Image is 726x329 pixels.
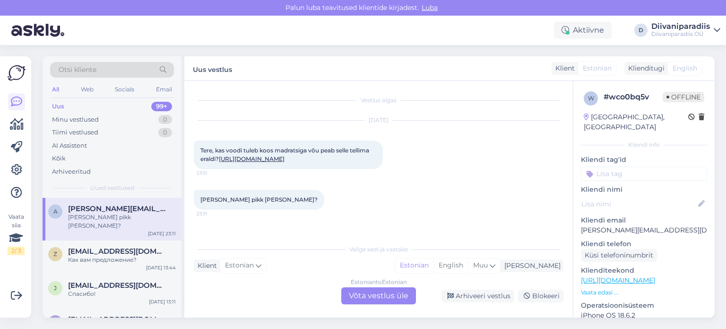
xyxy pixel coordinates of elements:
span: Luba [419,3,441,12]
span: Uued vestlused [90,184,134,192]
div: Kõik [52,154,66,163]
div: Minu vestlused [52,115,99,124]
span: A [53,208,58,215]
a: DiivaniparadiisDiivaniparadiis OÜ [651,23,720,38]
div: Arhiveeri vestlus [441,290,514,302]
div: Võta vestlus üle [341,287,416,304]
div: Küsi telefoninumbrit [581,249,657,262]
div: Web [79,83,95,96]
div: Diivaniparadiis [651,23,710,30]
div: Kliendi info [581,141,707,149]
div: Blokeeri [518,290,563,302]
p: [PERSON_NAME][EMAIL_ADDRESS][DOMAIN_NAME] [581,225,707,235]
p: iPhone OS 18.6.2 [581,311,707,320]
div: 99+ [151,102,172,111]
span: klaire.vaher0@gmail.com [68,315,166,324]
span: Muu [473,261,488,269]
a: [URL][DOMAIN_NAME] [219,155,285,162]
div: 2 / 3 [8,247,25,255]
span: Offline [663,92,704,102]
div: AI Assistent [52,141,87,151]
div: Aktiivne [554,22,612,39]
div: Valige keel ja vastake [194,245,563,254]
div: Klient [552,63,575,73]
a: [URL][DOMAIN_NAME] [581,276,655,285]
div: Arhiveeritud [52,167,91,177]
div: 0 [158,128,172,137]
p: Operatsioonisüsteem [581,301,707,311]
label: Uus vestlus [193,62,232,75]
div: Vestlus algas [194,96,563,105]
div: Спасибо! [68,290,176,298]
span: English [673,63,697,73]
input: Lisa tag [581,167,707,181]
div: Tiimi vestlused [52,128,98,137]
span: juliaprigoda@mail.ru [68,281,166,290]
img: Askly Logo [8,64,26,82]
span: zban@list.ru [68,247,166,256]
span: Otsi kliente [59,65,96,75]
div: Estonian to Estonian [351,278,407,286]
div: Estonian [395,258,433,273]
span: 23:11 [197,169,232,177]
div: [DATE] [194,116,563,124]
div: [DATE] 13:44 [146,264,176,271]
p: Vaata edasi ... [581,288,707,297]
div: [PERSON_NAME] pikk [PERSON_NAME]? [68,213,176,230]
span: Aleksandr.gassilin@gmail.com [68,205,166,213]
p: Kliendi telefon [581,239,707,249]
div: [GEOGRAPHIC_DATA], [GEOGRAPHIC_DATA] [584,112,688,132]
div: Klient [194,261,217,271]
span: j [54,285,57,292]
p: Klienditeekond [581,266,707,276]
span: [PERSON_NAME] pikk [PERSON_NAME]? [200,196,318,203]
span: Estonian [583,63,612,73]
p: Kliendi email [581,215,707,225]
div: 0 [158,115,172,124]
span: Tere, kas voodi tuleb koos madratsiga võu peab selle tellima eraldi? [200,147,371,162]
span: 23:11 [197,210,232,217]
div: Klienditugi [624,63,665,73]
input: Lisa nimi [581,199,696,209]
span: Estonian [225,260,254,271]
span: w [588,95,594,102]
div: Uus [52,102,64,111]
div: All [50,83,61,96]
div: Socials [113,83,136,96]
p: Kliendi nimi [581,185,707,195]
div: Email [154,83,174,96]
div: English [433,258,468,273]
div: Vaata siia [8,213,25,255]
div: [DATE] 13:11 [149,298,176,305]
div: Diivaniparadiis OÜ [651,30,710,38]
p: Kliendi tag'id [581,155,707,165]
div: [DATE] 23:11 [148,230,176,237]
div: Как вам предложение? [68,256,176,264]
div: [PERSON_NAME] [501,261,561,271]
div: # wco0bq5v [604,91,663,103]
div: D [634,24,648,37]
span: z [53,250,57,258]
